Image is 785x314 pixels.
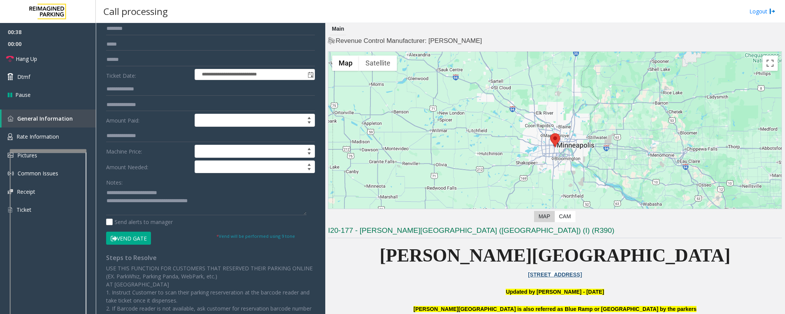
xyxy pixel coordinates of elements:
img: 'icon' [8,153,13,158]
span: Increase value [304,114,315,120]
h3: Call processing [100,2,172,21]
button: Show street map [332,56,359,71]
a: Logout [749,7,775,15]
img: logout [769,7,775,15]
label: Machine Price: [104,145,193,158]
label: CAM [554,211,575,222]
span: Toggle popup [306,69,315,80]
h3: I20-177 - [PERSON_NAME][GEOGRAPHIC_DATA] ([GEOGRAPHIC_DATA]) (I) (R390) [328,226,782,238]
font: Updated by [PERSON_NAME] - [DATE] [506,289,604,295]
h4: Steps to Resolve [106,254,315,262]
div: 800 East 28th Street, Minneapolis, MN [550,133,560,147]
label: Amount Needed: [104,160,193,173]
button: Vend Gate [106,232,151,245]
button: Toggle fullscreen view [762,56,778,71]
span: Hang Up [16,55,37,63]
span: Dtmf [17,73,30,81]
span: Rate Information [16,133,59,140]
small: Vend will be performed using 9 tone [216,233,295,239]
img: 'icon' [8,189,13,194]
img: 'icon' [8,133,13,140]
span: Pause [15,91,31,99]
label: Map [534,211,555,222]
h4: Revenue Control Manufacturer: [PERSON_NAME] [328,36,782,46]
b: [PERSON_NAME][GEOGRAPHIC_DATA] is also referred as Blue Ramp or [GEOGRAPHIC_DATA] by the parkers [413,306,697,312]
span: Increase value [304,161,315,167]
img: 'icon' [8,170,14,177]
button: Show satellite imagery [359,56,397,71]
label: Send alerts to manager [106,218,173,226]
div: Main [330,23,346,35]
span: Decrease value [304,167,315,173]
a: General Information [2,110,96,128]
img: 'icon' [8,206,13,213]
span: [PERSON_NAME][GEOGRAPHIC_DATA] [380,245,731,265]
span: Decrease value [304,120,315,126]
a: [STREET_ADDRESS] [528,271,582,278]
span: Increase value [304,145,315,151]
label: Notes: [106,176,123,186]
span: Decrease value [304,151,315,157]
label: Ticket Date: [104,69,193,80]
span: General Information [17,115,73,122]
label: Amount Paid: [104,114,193,127]
img: 'icon' [8,116,13,121]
